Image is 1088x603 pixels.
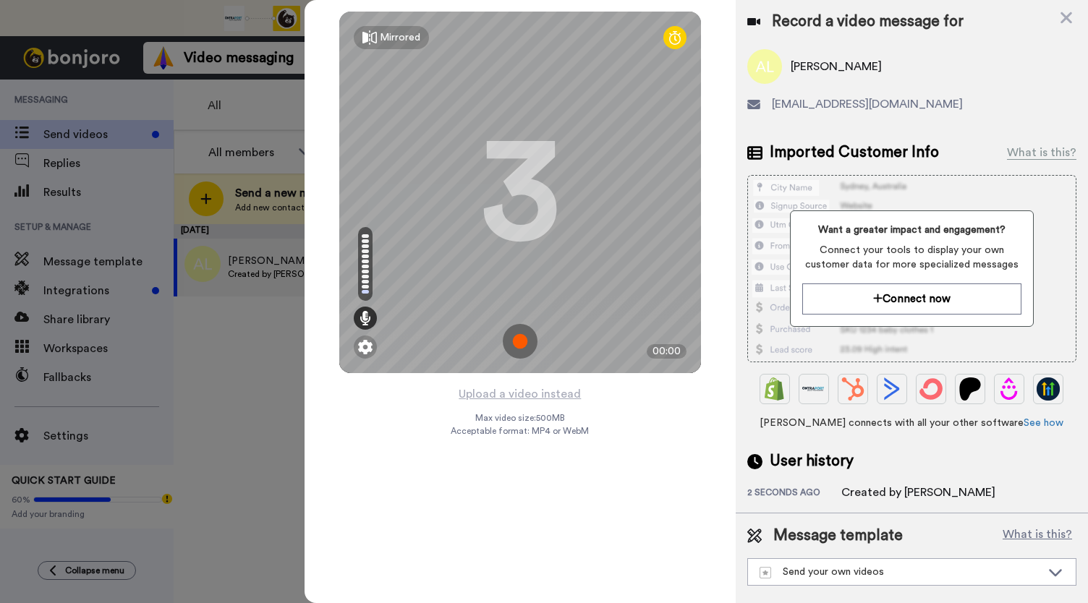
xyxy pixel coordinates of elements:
span: Message template [773,525,903,547]
img: ic_record_start.svg [503,324,537,359]
span: Imported Customer Info [770,142,939,163]
div: Send your own videos [760,565,1041,579]
img: demo-template.svg [760,567,771,578]
img: Ontraport [802,377,825,401]
span: Want a greater impact and engagement? [802,223,1021,237]
img: ConvertKit [919,377,943,401]
button: Connect now [802,283,1021,315]
div: What is this? [1007,144,1076,161]
img: Shopify [763,377,786,401]
img: Hubspot [841,377,864,401]
div: 3 [480,138,560,247]
div: 2 seconds ago [747,487,841,501]
img: ic_gear.svg [358,340,373,354]
img: ActiveCampaign [880,377,904,401]
div: 00:00 [647,344,687,359]
img: Drip [998,377,1021,401]
img: GoHighLevel [1037,377,1060,401]
span: Acceptable format: MP4 or WebM [451,425,589,437]
a: See how [1024,418,1063,428]
span: [PERSON_NAME] connects with all your other software [747,416,1076,430]
button: Upload a video instead [454,385,585,403]
span: User history [770,450,854,472]
span: Connect your tools to display your own customer data for more specialized messages [802,243,1021,272]
img: Patreon [959,377,982,401]
button: What is this? [998,525,1076,547]
span: Max video size: 500 MB [475,412,565,424]
div: Created by [PERSON_NAME] [841,484,995,501]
